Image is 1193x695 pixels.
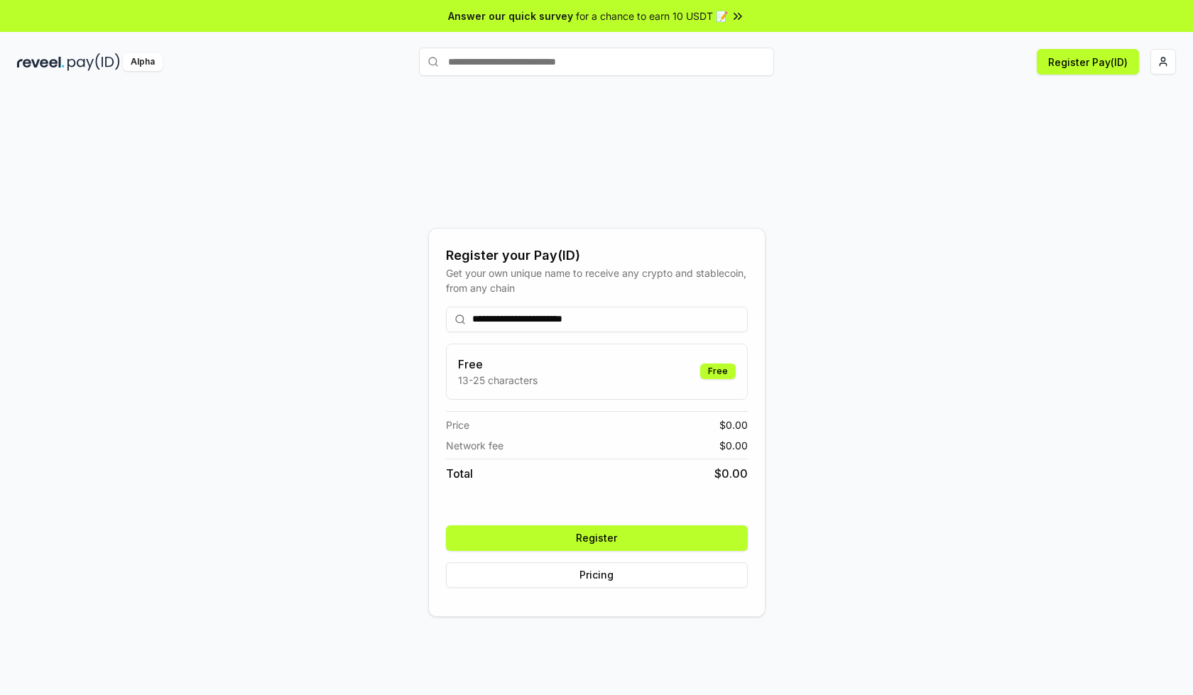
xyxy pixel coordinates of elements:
button: Register [446,525,748,551]
h3: Free [458,356,538,373]
span: Total [446,465,473,482]
span: Network fee [446,438,503,453]
button: Register Pay(ID) [1037,49,1139,75]
span: for a chance to earn 10 USDT 📝 [576,9,728,23]
div: Alpha [123,53,163,71]
img: pay_id [67,53,120,71]
span: Price [446,417,469,432]
div: Free [700,363,736,379]
p: 13-25 characters [458,373,538,388]
span: $ 0.00 [719,438,748,453]
img: reveel_dark [17,53,65,71]
span: $ 0.00 [714,465,748,482]
div: Register your Pay(ID) [446,246,748,266]
span: $ 0.00 [719,417,748,432]
div: Get your own unique name to receive any crypto and stablecoin, from any chain [446,266,748,295]
button: Pricing [446,562,748,588]
span: Answer our quick survey [448,9,573,23]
